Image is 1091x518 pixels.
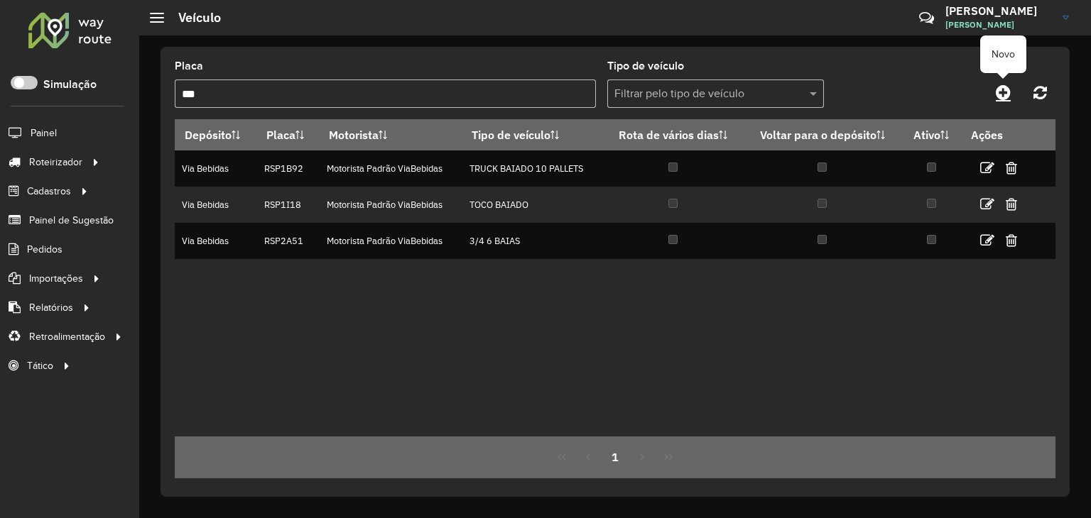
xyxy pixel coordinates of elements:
th: Rota de vários dias [603,120,743,150]
a: Excluir [1006,194,1017,214]
h2: Veículo [164,10,221,26]
td: Via Bebidas [175,150,256,187]
a: Excluir [1006,231,1017,250]
td: RSP1I18 [256,187,319,223]
button: 1 [602,443,629,470]
th: Ações [962,120,1047,150]
span: Cadastros [27,184,71,199]
span: Painel de Sugestão [29,213,114,228]
td: TRUCK BAIADO 10 PALLETS [462,150,603,187]
td: RSP2A51 [256,223,319,259]
span: Roteirizador [29,155,82,170]
th: Depósito [175,120,256,150]
th: Voltar para o depósito [743,120,901,150]
td: Motorista Padrão ViaBebidas [319,223,462,259]
a: Editar [980,231,994,250]
span: Painel [31,126,57,140]
th: Ativo [901,120,962,150]
td: RSP1B92 [256,150,319,187]
span: Retroalimentação [29,329,105,344]
td: Via Bebidas [175,223,256,259]
td: TOCO BAIADO [462,187,603,223]
span: Importações [29,271,83,286]
a: Excluir [1006,158,1017,177]
span: Relatórios [29,300,73,315]
a: Editar [980,194,994,214]
div: Novo [980,35,1026,73]
span: Pedidos [27,242,63,257]
label: Placa [175,57,203,75]
label: Simulação [43,76,97,93]
span: Tático [27,358,53,373]
h3: [PERSON_NAME] [945,4,1052,18]
label: Tipo de veículo [607,57,684,75]
td: Via Bebidas [175,187,256,223]
td: 3/4 6 BAIAS [462,223,603,259]
td: Motorista Padrão ViaBebidas [319,187,462,223]
td: Motorista Padrão ViaBebidas [319,150,462,187]
th: Motorista [319,120,462,150]
th: Tipo de veículo [462,120,603,150]
th: Placa [256,120,319,150]
a: Contato Rápido [911,3,942,33]
span: [PERSON_NAME] [945,18,1052,31]
a: Editar [980,158,994,177]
